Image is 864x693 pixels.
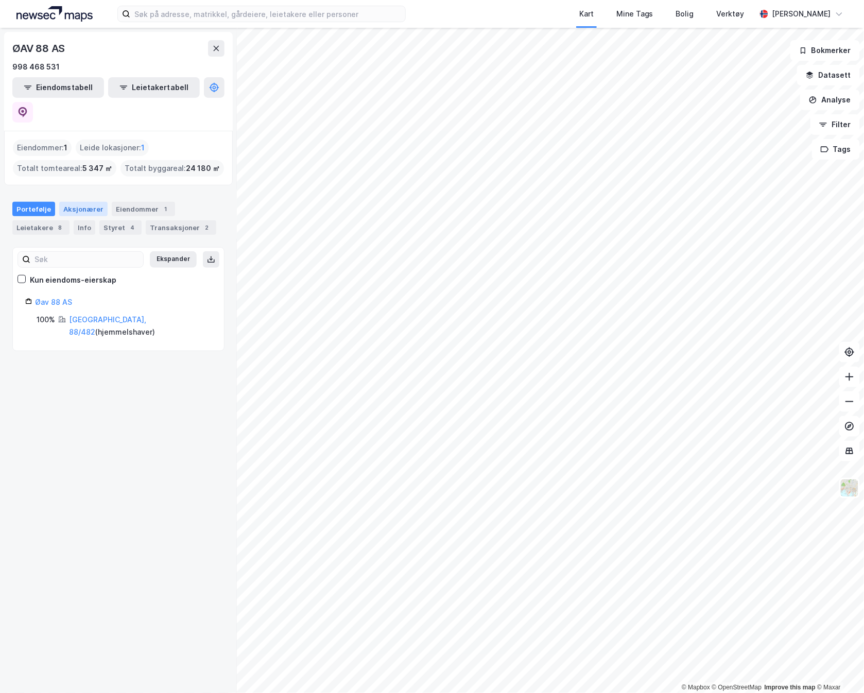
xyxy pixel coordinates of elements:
a: Improve this map [765,684,816,691]
img: Z [840,478,859,498]
div: Kart [579,8,594,20]
div: Mine Tags [616,8,653,20]
iframe: Chat Widget [813,644,864,693]
div: 2 [202,222,212,233]
div: Bolig [676,8,694,20]
div: Aksjonærer [59,202,108,216]
button: Bokmerker [790,40,860,61]
span: 24 180 ㎡ [186,162,220,175]
div: Kontrollprogram for chat [813,644,864,693]
input: Søk på adresse, matrikkel, gårdeiere, leietakere eller personer [130,6,405,22]
div: Styret [99,220,142,235]
div: 1 [161,204,171,214]
button: Eiendomstabell [12,77,104,98]
div: [PERSON_NAME] [772,8,831,20]
span: 1 [64,142,67,154]
div: Kun eiendoms-eierskap [30,274,116,286]
a: OpenStreetMap [712,684,762,691]
button: Tags [812,139,860,160]
div: Portefølje [12,202,55,216]
div: Leide lokasjoner : [76,140,149,156]
div: Leietakere [12,220,70,235]
div: ( hjemmelshaver ) [69,314,212,338]
div: Verktøy [717,8,745,20]
a: Øav 88 AS [35,298,72,306]
div: 8 [55,222,65,233]
a: [GEOGRAPHIC_DATA], 88/482 [69,315,146,336]
div: Eiendommer [112,202,175,216]
div: 4 [127,222,137,233]
span: 5 347 ㎡ [82,162,112,175]
button: Analyse [800,90,860,110]
button: Leietakertabell [108,77,200,98]
div: Info [74,220,95,235]
img: logo.a4113a55bc3d86da70a041830d287a7e.svg [16,6,93,22]
div: ØAV 88 AS [12,40,67,57]
a: Mapbox [682,684,710,691]
div: 100% [37,314,55,326]
div: Eiendommer : [13,140,72,156]
div: Transaksjoner [146,220,216,235]
div: 998 468 531 [12,61,60,73]
button: Ekspander [150,251,197,268]
div: Totalt tomteareal : [13,160,116,177]
div: Totalt byggareal : [120,160,224,177]
button: Datasett [797,65,860,85]
button: Filter [810,114,860,135]
input: Søk [30,252,143,267]
span: 1 [141,142,145,154]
